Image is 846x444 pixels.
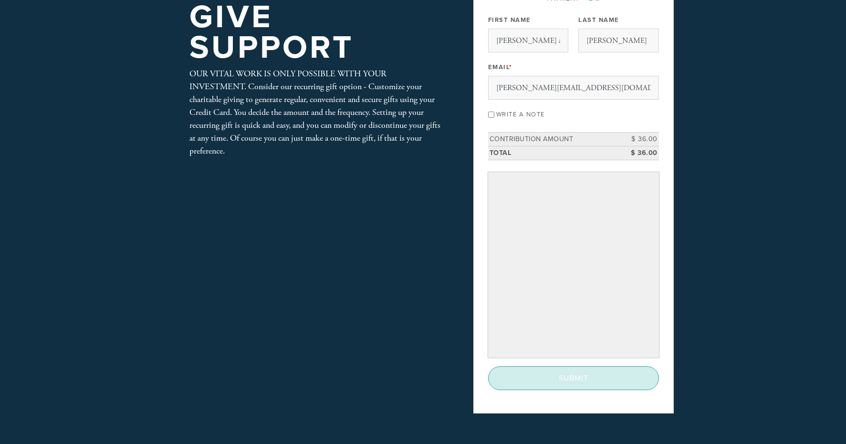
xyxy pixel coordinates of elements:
[509,63,512,71] span: This field is required.
[488,133,616,146] td: Contribution Amount
[496,111,545,118] label: Write a note
[488,366,659,390] input: Submit
[616,133,659,146] td: $ 36.00
[189,67,442,157] div: OUR VITAL WORK IS ONLY POSSIBLE WITH YOUR INVESTMENT. Consider our recurring gift option - Custom...
[488,16,531,24] label: First Name
[189,2,442,63] h1: Give Support
[488,63,512,72] label: Email
[578,16,619,24] label: Last Name
[490,174,657,356] iframe: Secure payment input frame
[488,146,616,160] td: Total
[616,146,659,160] td: $ 36.00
